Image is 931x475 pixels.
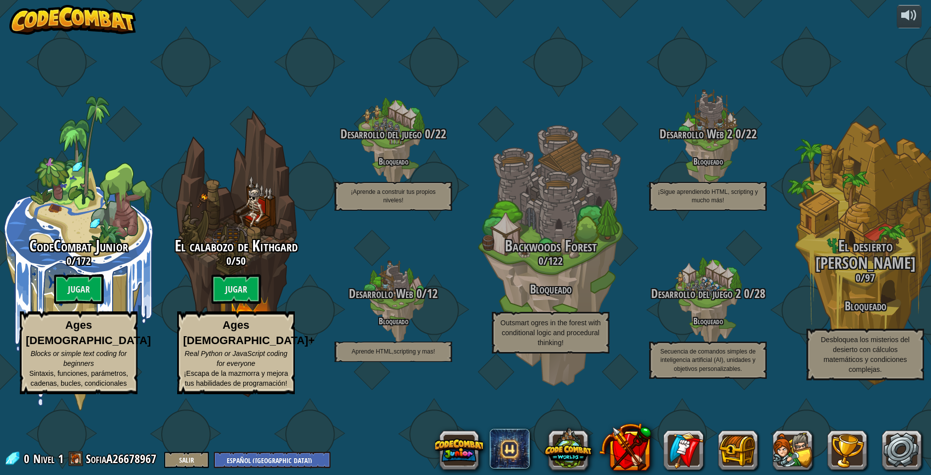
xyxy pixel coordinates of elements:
span: 0 [226,253,231,268]
span: 22 [746,125,757,142]
a: SofiaA26678967 [86,451,159,467]
h3: Bloqueado [472,283,629,296]
span: 0 [732,125,741,142]
span: 0 [538,253,543,268]
span: ¡Sigue aprendiendo HTML, scripting y mucho más! [658,188,758,204]
span: CodeCombat Junior [29,235,128,256]
h4: Bloqueado [629,157,787,166]
img: CodeCombat - Learn how to code by playing a game [9,5,136,35]
h4: Bloqueado [315,157,472,166]
span: 1 [58,451,64,467]
h4: Bloqueado [315,316,472,326]
span: 97 [865,270,875,285]
span: Desbloquea los misterios del desierto con cálculos matemáticos y condiciones complejas. [821,336,910,373]
span: Secuencia de comandos simples de inteligencia artificial (AI), unidades y objetivos personalizables. [660,348,755,372]
h3: / [629,287,787,300]
span: Real Python or JavaScript coding for everyone [185,350,287,367]
h3: / [472,255,629,267]
span: Backwoods Forest [505,235,597,256]
span: Desarrollo Web 2 [660,125,732,142]
span: 0 [66,253,71,268]
span: 50 [236,253,246,268]
h3: / [315,287,472,300]
btn: Jugar [54,274,104,304]
span: 0 [741,285,749,302]
span: Blocks or simple text coding for beginners [31,350,127,367]
span: 122 [548,253,563,268]
span: 12 [427,285,438,302]
button: Salir [164,452,209,468]
span: 172 [76,253,91,268]
span: Nivel [33,451,55,467]
span: Aprende HTML,scripting y mas! [351,348,435,355]
span: 0 [422,125,430,142]
span: Desarrollo del juego 2 [651,285,741,302]
span: 0 [856,270,861,285]
button: Ajustar el volúmen [897,5,922,28]
span: Desarrollo del juego [340,125,422,142]
strong: Ages [DEMOGRAPHIC_DATA] [26,319,151,347]
span: Sintaxis, funciones, parámetros, cadenas, bucles, condicionales [29,369,128,387]
span: Desarrollo Web [349,285,413,302]
span: 0 [24,451,32,467]
span: ¡Escapa de la mazmorra y mejora tus habilidades de programación! [184,369,288,387]
span: El calabozo de Kithgard [175,235,298,256]
span: El desierto [PERSON_NAME] [815,235,916,274]
h3: / [157,255,315,267]
btn: Jugar [211,274,261,304]
span: 0 [413,285,422,302]
span: 28 [754,285,765,302]
strong: Ages [DEMOGRAPHIC_DATA]+ [183,319,315,347]
div: Complete previous world to unlock [157,96,315,411]
span: Outsmart ogres in the forest with conditional logic and procedural thinking! [500,319,600,347]
span: 22 [435,125,446,142]
h3: / [315,127,472,141]
h3: / [629,127,787,141]
span: ¡Aprende a construir tus propios niveles! [351,188,436,204]
h4: Bloqueado [629,316,787,326]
